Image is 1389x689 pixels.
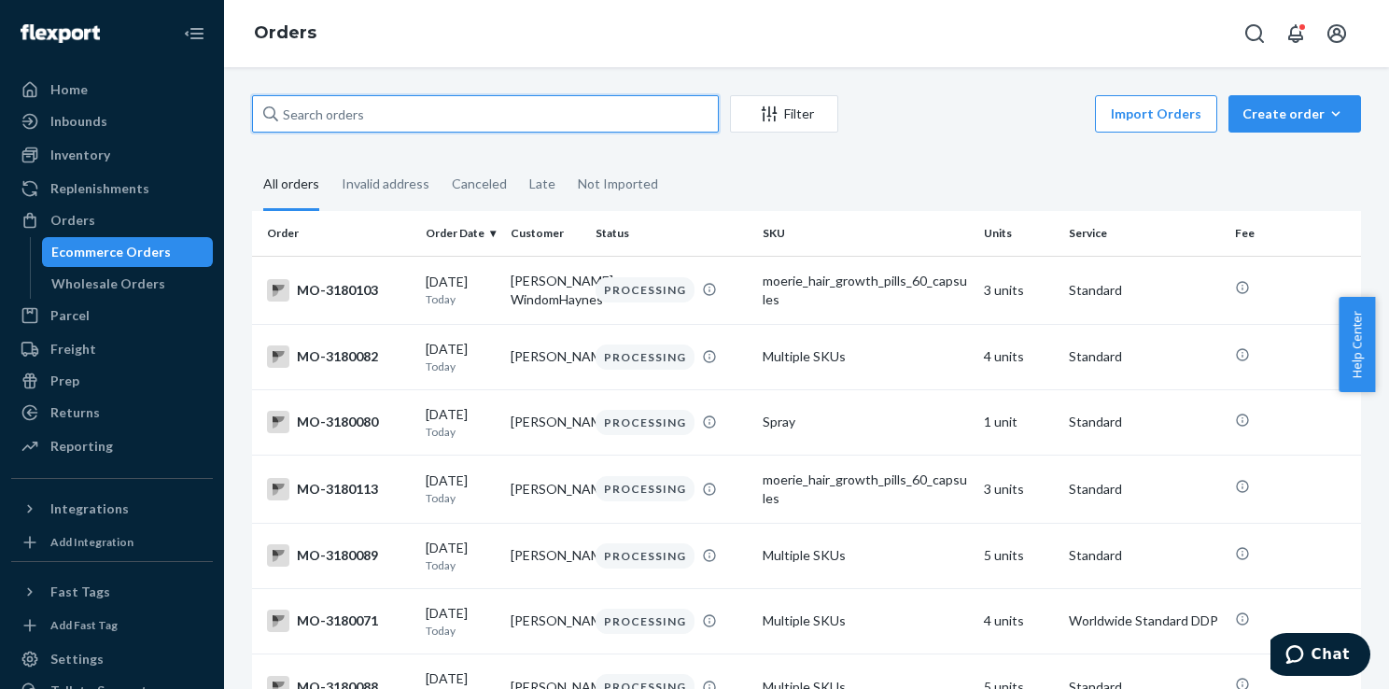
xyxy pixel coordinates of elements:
a: Add Integration [11,531,213,554]
p: Standard [1069,413,1220,431]
button: Create order [1228,95,1361,133]
a: Ecommerce Orders [42,237,214,267]
p: Today [426,623,496,639]
td: Multiple SKUs [755,523,977,588]
td: [PERSON_NAME] [503,588,588,654]
div: Integrations [50,499,129,518]
div: MO-3180080 [267,411,411,433]
div: Filter [731,105,837,123]
th: Order [252,211,418,256]
p: Today [426,557,496,573]
td: 3 units [976,455,1061,523]
p: Worldwide Standard DDP [1069,612,1220,630]
div: Ecommerce Orders [51,243,171,261]
div: Replenishments [50,179,149,198]
div: Invalid address [342,160,429,208]
td: [PERSON_NAME] [503,523,588,588]
p: Standard [1069,546,1220,565]
div: Returns [50,403,100,422]
div: moerie_hair_growth_pills_60_capsules [763,272,970,309]
div: Inventory [50,146,110,164]
td: Multiple SKUs [755,324,977,389]
a: Parcel [11,301,213,330]
div: PROCESSING [596,344,694,370]
div: Settings [50,650,104,668]
div: MO-3180071 [267,610,411,632]
input: Search orders [252,95,719,133]
div: Home [50,80,88,99]
td: [PERSON_NAME] WindomHaynes [503,256,588,324]
div: All orders [263,160,319,211]
button: Filter [730,95,838,133]
p: Standard [1069,347,1220,366]
td: 5 units [976,523,1061,588]
iframe: Opens a widget where you can chat to one of our agents [1270,633,1370,680]
div: Parcel [50,306,90,325]
td: [PERSON_NAME] [503,455,588,523]
div: Not Imported [578,160,658,208]
div: Orders [50,211,95,230]
td: 4 units [976,324,1061,389]
th: Service [1061,211,1228,256]
div: [DATE] [426,539,496,573]
div: PROCESSING [596,609,694,634]
a: Freight [11,334,213,364]
div: Customer [511,225,581,241]
p: Standard [1069,480,1220,499]
button: Import Orders [1095,95,1217,133]
div: moerie_hair_growth_pills_60_capsules [763,471,970,508]
div: PROCESSING [596,410,694,435]
a: Inventory [11,140,213,170]
p: Today [426,291,496,307]
a: Orders [254,22,316,43]
div: Late [529,160,555,208]
th: Fee [1228,211,1361,256]
td: [PERSON_NAME] [503,324,588,389]
button: Open Search Box [1236,15,1273,52]
th: SKU [755,211,977,256]
div: PROCESSING [596,543,694,569]
div: MO-3180089 [267,544,411,567]
th: Units [976,211,1061,256]
a: Add Fast Tag [11,614,213,637]
div: Inbounds [50,112,107,131]
th: Order Date [418,211,503,256]
td: 1 unit [976,389,1061,455]
td: 3 units [976,256,1061,324]
div: MO-3180082 [267,345,411,368]
button: Help Center [1339,297,1375,392]
div: PROCESSING [596,277,694,302]
p: Today [426,424,496,440]
div: Create order [1242,105,1347,123]
button: Open notifications [1277,15,1314,52]
div: Prep [50,372,79,390]
button: Close Navigation [175,15,213,52]
a: Returns [11,398,213,428]
td: 4 units [976,588,1061,654]
div: [DATE] [426,471,496,506]
td: Multiple SKUs [755,588,977,654]
button: Integrations [11,494,213,524]
a: Inbounds [11,106,213,136]
div: [DATE] [426,405,496,440]
div: Add Fast Tag [50,617,118,633]
a: Prep [11,366,213,396]
div: Canceled [452,160,507,208]
div: MO-3180103 [267,279,411,302]
a: Home [11,75,213,105]
div: Add Integration [50,534,133,550]
th: Status [588,211,754,256]
a: Orders [11,205,213,235]
div: Reporting [50,437,113,456]
p: Today [426,490,496,506]
div: Wholesale Orders [51,274,165,293]
div: [DATE] [426,340,496,374]
a: Reporting [11,431,213,461]
p: Today [426,359,496,374]
button: Fast Tags [11,577,213,607]
img: Flexport logo [21,24,100,43]
td: [PERSON_NAME] [503,389,588,455]
div: Fast Tags [50,583,110,601]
